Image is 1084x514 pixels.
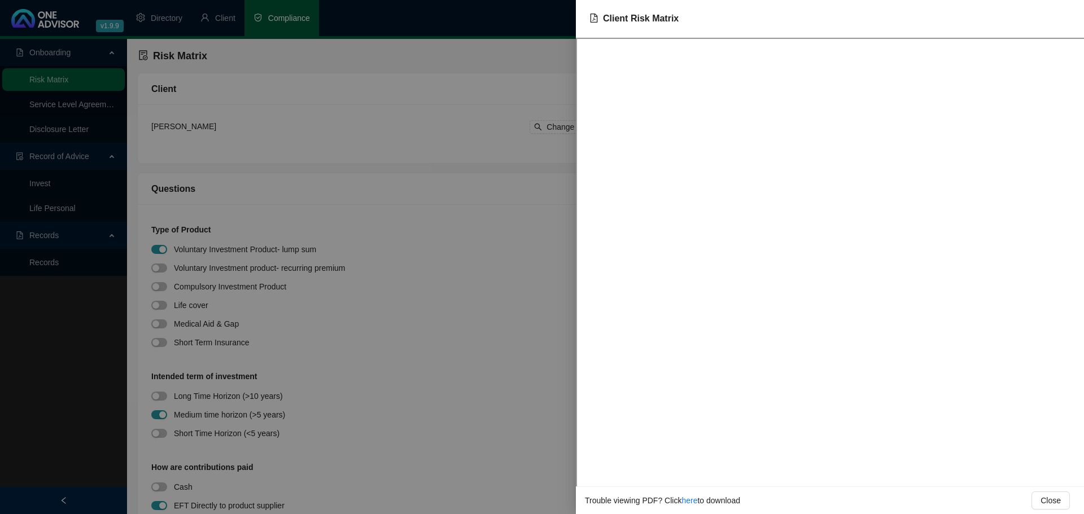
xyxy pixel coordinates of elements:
a: here [681,496,697,505]
button: Close [1031,491,1070,509]
span: to download [697,496,740,505]
span: Close [1041,494,1061,507]
span: file-pdf [589,14,598,23]
span: Trouble viewing PDF? Click [585,496,681,505]
span: Client Risk Matrix [603,14,679,23]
